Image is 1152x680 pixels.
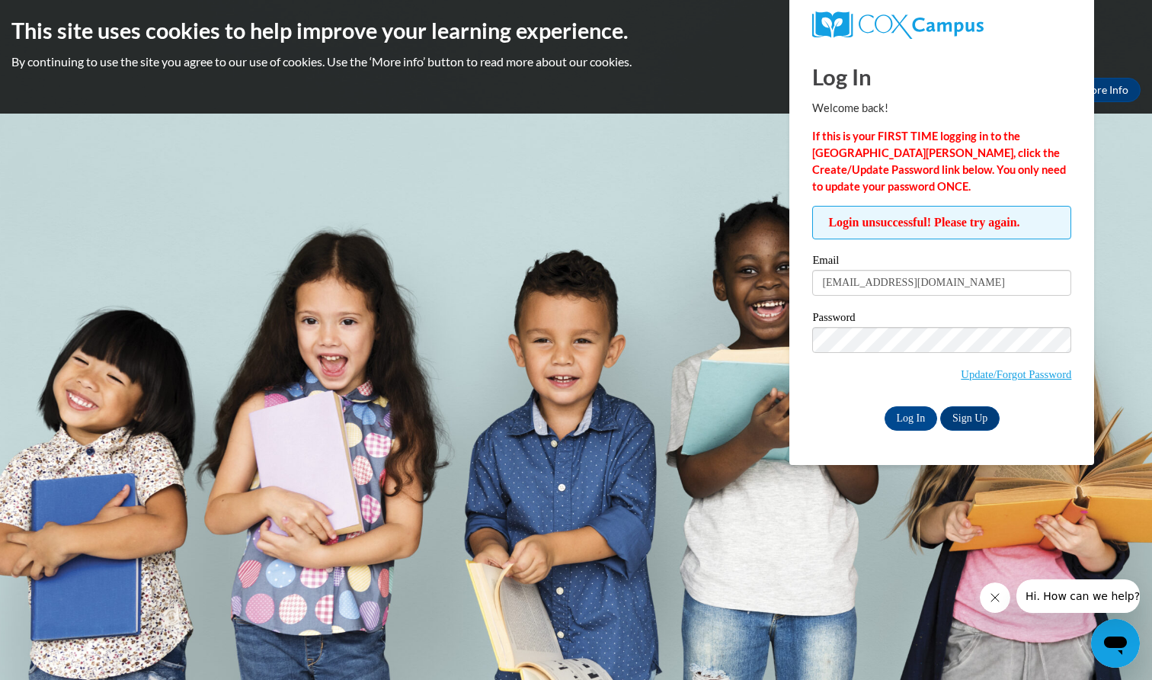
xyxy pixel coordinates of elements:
[812,206,1071,239] span: Login unsuccessful! Please try again.
[11,53,1141,70] p: By continuing to use the site you agree to our use of cookies. Use the ‘More info’ button to read...
[940,406,1000,431] a: Sign Up
[1091,619,1140,668] iframe: Button to launch messaging window
[812,255,1071,270] label: Email
[812,130,1066,193] strong: If this is your FIRST TIME logging in to the [GEOGRAPHIC_DATA][PERSON_NAME], click the Create/Upd...
[961,368,1071,380] a: Update/Forgot Password
[812,61,1071,92] h1: Log In
[11,15,1141,46] h2: This site uses cookies to help improve your learning experience.
[980,582,1010,613] iframe: Close message
[1069,78,1141,102] a: More Info
[812,312,1071,327] label: Password
[885,406,938,431] input: Log In
[812,11,983,39] img: COX Campus
[812,11,1071,39] a: COX Campus
[1016,579,1140,613] iframe: Message from company
[812,100,1071,117] p: Welcome back!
